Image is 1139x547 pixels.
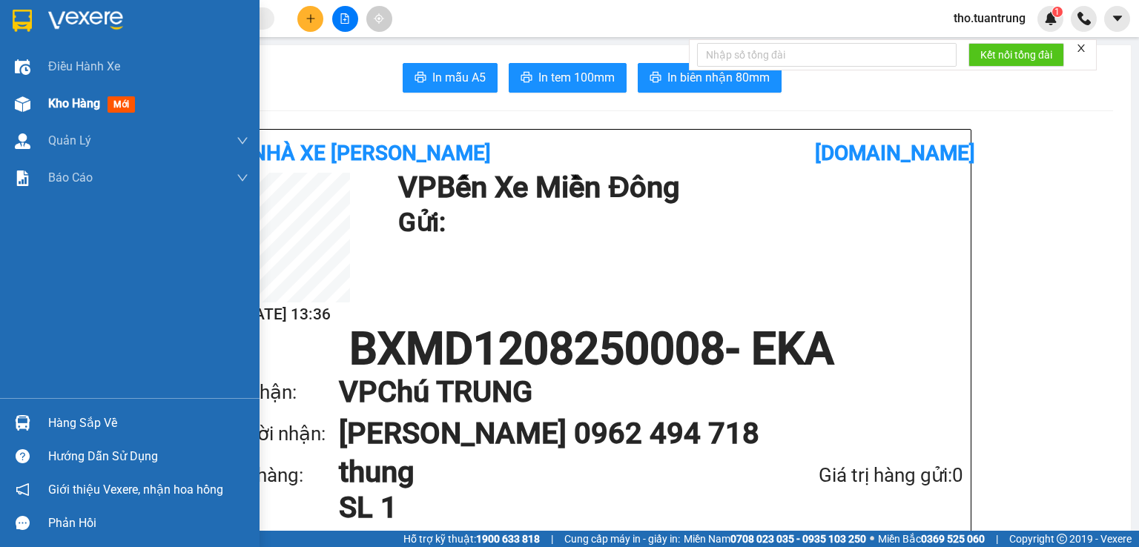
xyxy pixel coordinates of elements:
button: Kết nối tổng đài [968,43,1064,67]
div: Giá trị hàng gửi: 0 [740,460,963,491]
span: Quản Lý [48,131,91,150]
span: ⚪️ [870,536,874,542]
button: printerIn mẫu A5 [403,63,498,93]
div: Hướng dẫn sử dụng [48,445,248,468]
span: down [237,135,248,147]
h1: VP Chú TRUNG [339,371,934,413]
span: Miền Bắc [878,531,985,547]
img: icon-new-feature [1044,12,1057,25]
button: printerIn tem 100mm [509,63,627,93]
span: In tem 100mm [538,68,615,87]
span: printer [521,71,532,85]
span: Báo cáo [48,168,93,187]
span: message [16,516,30,530]
span: | [551,531,553,547]
b: [DOMAIN_NAME] [815,141,975,165]
sup: 1 [1052,7,1063,17]
button: caret-down [1104,6,1130,32]
span: printer [650,71,661,85]
h1: BXMD1208250008 - EKA [220,327,963,371]
div: Tên hàng: [220,460,339,491]
span: In mẫu A5 [432,68,486,87]
span: | [996,531,998,547]
span: Kho hàng [48,96,100,110]
img: warehouse-icon [15,59,30,75]
span: Hỗ trợ kỹ thuật: [403,531,540,547]
img: warehouse-icon [15,133,30,149]
img: warehouse-icon [15,96,30,112]
h2: [DATE] 13:36 [220,302,350,327]
h1: [PERSON_NAME] 0962 494 718 [339,413,934,454]
div: Người nhận: [220,419,339,449]
h1: VP Bến Xe Miền Đông [398,173,956,202]
span: mới [108,96,135,113]
div: VP nhận: [220,377,339,408]
span: caret-down [1111,12,1124,25]
div: Hàng sắp về [48,412,248,434]
span: Điều hành xe [48,57,120,76]
button: plus [297,6,323,32]
span: Miền Nam [684,531,866,547]
span: plus [306,13,316,24]
img: logo-vxr [13,10,32,32]
span: tho.tuantrung [942,9,1037,27]
h1: SL 1 [339,490,740,526]
span: In biên nhận 80mm [667,68,770,87]
input: Nhập số tổng đài [697,43,957,67]
h1: thung [339,454,740,490]
span: Cung cấp máy in - giấy in: [564,531,680,547]
span: Kết nối tổng đài [980,47,1052,63]
span: notification [16,483,30,497]
button: printerIn biên nhận 80mm [638,63,782,93]
span: question-circle [16,449,30,463]
strong: 1900 633 818 [476,533,540,545]
img: logo.jpg [7,7,59,59]
li: VP [PERSON_NAME] [102,80,197,96]
li: VP Bến Xe Miền Đông [7,80,102,113]
span: Giới thiệu Vexere, nhận hoa hồng [48,480,223,499]
img: phone-icon [1077,12,1091,25]
span: copyright [1057,534,1067,544]
strong: 0708 023 035 - 0935 103 250 [730,533,866,545]
div: Phản hồi [48,512,248,534]
span: down [237,172,248,184]
span: printer [415,71,426,85]
img: solution-icon [15,170,30,186]
span: aim [374,13,384,24]
h1: Gửi: [398,202,956,243]
span: 1 [1054,7,1060,17]
img: warehouse-icon [15,415,30,431]
li: Nhà xe [PERSON_NAME] [7,7,215,63]
b: Nhà xe [PERSON_NAME] [251,141,491,165]
button: file-add [332,6,358,32]
span: file-add [340,13,350,24]
button: aim [366,6,392,32]
strong: 0369 525 060 [921,533,985,545]
span: close [1076,43,1086,53]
